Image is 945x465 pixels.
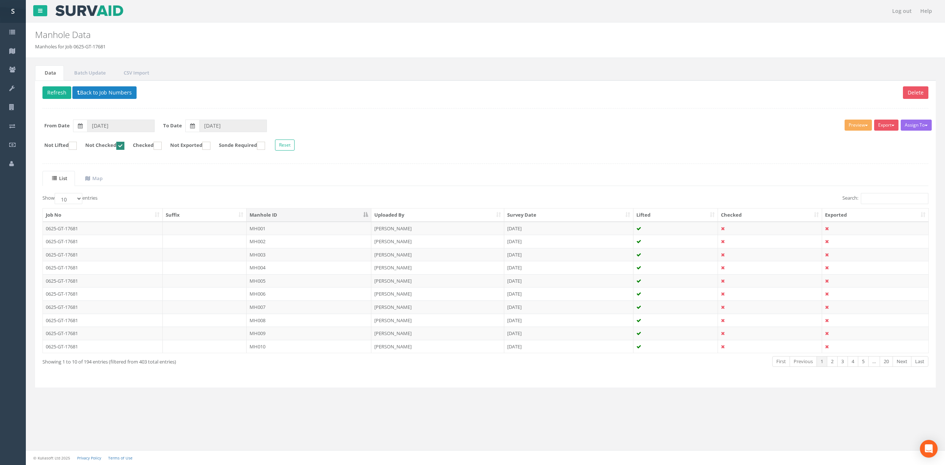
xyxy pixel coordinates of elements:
td: 0625-GT-17681 [43,222,163,235]
td: [DATE] [504,274,633,287]
td: 0625-GT-17681 [43,300,163,314]
td: [DATE] [504,222,633,235]
li: Manholes for Job 0625-GT-17681 [35,43,106,50]
td: [PERSON_NAME] [371,314,504,327]
td: [DATE] [504,314,633,327]
th: Lifted: activate to sort column ascending [633,209,718,222]
a: 5 [858,356,869,367]
input: To Date [199,120,267,132]
td: [PERSON_NAME] [371,235,504,248]
small: © Kullasoft Ltd 2025 [33,455,70,461]
td: [PERSON_NAME] [371,327,504,340]
td: 0625-GT-17681 [43,235,163,248]
button: Preview [845,120,872,131]
a: List [42,171,75,186]
td: [PERSON_NAME] [371,340,504,353]
button: Reset [275,139,295,150]
th: Exported: activate to sort column ascending [822,209,928,222]
a: Privacy Policy [77,455,101,461]
label: Show entries [42,193,97,204]
td: 0625-GT-17681 [43,248,163,261]
td: MH004 [247,261,371,274]
td: [PERSON_NAME] [371,300,504,314]
td: [DATE] [504,287,633,300]
a: Data [35,65,64,80]
button: Export [874,120,898,131]
th: Survey Date: activate to sort column ascending [504,209,633,222]
td: 0625-GT-17681 [43,340,163,353]
td: MH006 [247,287,371,300]
td: MH010 [247,340,371,353]
a: First [772,356,790,367]
th: Suffix: activate to sort column ascending [163,209,247,222]
a: 2 [827,356,838,367]
a: Next [893,356,911,367]
button: Back to Job Numbers [72,86,137,99]
a: Previous [790,356,817,367]
td: [PERSON_NAME] [371,274,504,287]
label: To Date [163,122,182,129]
td: MH007 [247,300,371,314]
td: [DATE] [504,327,633,340]
td: [DATE] [504,235,633,248]
td: [PERSON_NAME] [371,248,504,261]
a: Terms of Use [108,455,133,461]
a: 4 [848,356,858,367]
td: MH009 [247,327,371,340]
label: Not Exported [163,142,210,150]
label: Not Lifted [37,142,77,150]
label: From Date [44,122,70,129]
input: From Date [87,120,155,132]
label: Search: [842,193,928,204]
uib-tab-heading: Map [85,175,103,182]
input: Search: [861,193,928,204]
a: 20 [880,356,893,367]
a: 3 [837,356,848,367]
td: 0625-GT-17681 [43,314,163,327]
td: MH002 [247,235,371,248]
button: Refresh [42,86,71,99]
td: 0625-GT-17681 [43,274,163,287]
uib-tab-heading: List [52,175,67,182]
a: Map [76,171,110,186]
div: Showing 1 to 10 of 194 entries (filtered from 403 total entries) [42,355,405,365]
td: 0625-GT-17681 [43,261,163,274]
td: [DATE] [504,340,633,353]
th: Uploaded By: activate to sort column ascending [371,209,504,222]
label: Not Checked [78,142,124,150]
td: [DATE] [504,248,633,261]
td: [PERSON_NAME] [371,287,504,300]
td: MH005 [247,274,371,287]
label: Sonde Required [212,142,265,150]
a: Batch Update [65,65,113,80]
td: [PERSON_NAME] [371,261,504,274]
a: Last [911,356,928,367]
a: CSV Import [114,65,157,80]
td: [DATE] [504,300,633,314]
div: Open Intercom Messenger [920,440,938,458]
th: Manhole ID: activate to sort column descending [247,209,371,222]
a: … [868,356,880,367]
button: Assign To [901,120,932,131]
td: [PERSON_NAME] [371,222,504,235]
label: Checked [126,142,162,150]
td: [DATE] [504,261,633,274]
td: 0625-GT-17681 [43,327,163,340]
th: Job No: activate to sort column ascending [43,209,163,222]
select: Showentries [55,193,82,204]
button: Delete [903,86,928,99]
td: MH003 [247,248,371,261]
td: MH008 [247,314,371,327]
th: Checked: activate to sort column ascending [718,209,822,222]
td: 0625-GT-17681 [43,287,163,300]
a: 1 [817,356,827,367]
h2: Manhole Data [35,30,784,39]
td: MH001 [247,222,371,235]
